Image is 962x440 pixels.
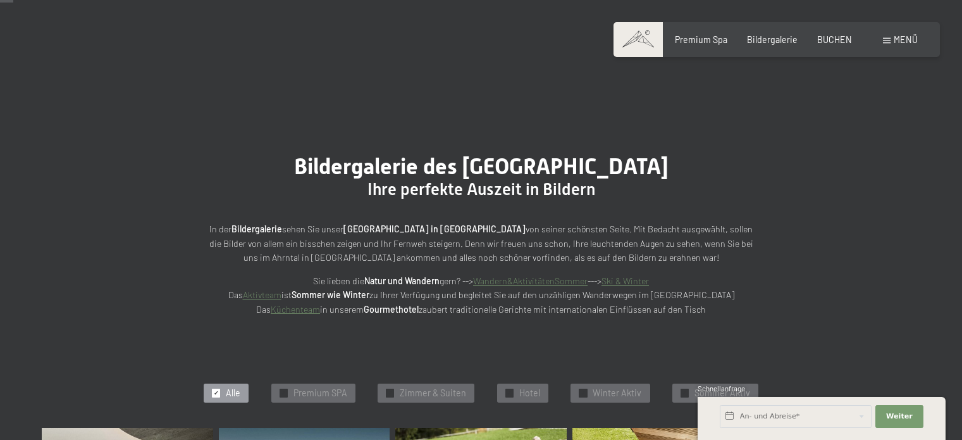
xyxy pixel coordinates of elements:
span: ✓ [281,389,286,397]
span: Bildergalerie des [GEOGRAPHIC_DATA] [294,153,669,179]
span: Premium SPA [293,387,347,399]
strong: Sommer wie Winter [292,289,369,300]
strong: Bildergalerie [231,223,282,234]
strong: [GEOGRAPHIC_DATA] in [GEOGRAPHIC_DATA] [343,223,526,234]
a: BUCHEN [817,34,852,45]
strong: Gourmethotel [364,304,419,315]
span: ✓ [682,389,687,397]
span: ✓ [214,389,219,397]
span: Alle [226,387,240,399]
p: In der sehen Sie unser von seiner schönsten Seite. Mit Bedacht ausgewählt, sollen die Bilder von ... [203,222,760,265]
button: Weiter [875,405,923,428]
a: Bildergalerie [747,34,798,45]
span: Weiter [886,412,913,422]
span: ✓ [507,389,512,397]
span: ✓ [388,389,393,397]
span: Menü [894,34,918,45]
span: Ihre perfekte Auszeit in Bildern [367,180,595,199]
a: Ski & Winter [601,275,649,286]
span: Zimmer & Suiten [400,387,466,399]
span: Winter Aktiv [593,387,641,399]
a: Aktivteam [243,289,281,300]
span: Sommer Aktiv [694,387,750,399]
a: Küchenteam [271,304,320,315]
span: ✓ [581,389,586,397]
a: Wandern&AktivitätenSommer [473,275,588,286]
strong: Natur und Wandern [364,275,440,286]
span: Hotel [519,387,540,399]
span: Schnellanfrage [698,384,745,393]
p: Sie lieben die gern? --> ---> Das ist zu Ihrer Verfügung und begleitet Sie auf den unzähligen Wan... [203,274,760,317]
a: Premium Spa [675,34,727,45]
